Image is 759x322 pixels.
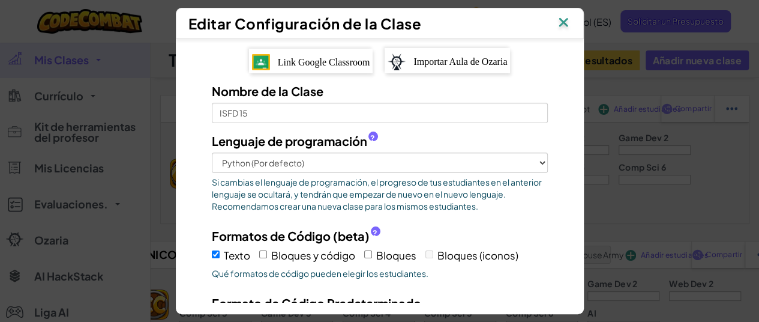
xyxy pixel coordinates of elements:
[364,251,372,258] input: Bloques
[259,251,267,258] input: Bloques y código
[278,57,370,67] span: Link Google Classroom
[212,84,323,99] span: Nombre de la Clase
[373,228,377,238] span: ?
[370,133,375,143] span: ?
[224,249,250,262] span: Texto
[388,53,406,70] img: ozaria-logo.png
[425,251,433,258] input: Bloques (iconos)
[212,296,421,311] span: Formato de Código Predeterminado
[252,54,270,70] img: IconGoogleClassroom.svg
[212,132,367,150] span: Lenguaje de programación
[413,56,507,67] span: Importar Aula de Ozaria
[376,249,416,262] span: Bloques
[437,249,518,262] span: Bloques (iconos)
[212,251,220,258] input: Texto
[212,227,370,245] span: Formatos de Código (beta)
[271,249,355,262] span: Bloques y código
[212,267,548,279] span: Qué formatos de código pueden elegir los estudiantes.
[212,176,548,212] span: Si cambias el lenguaje de programación, el progreso de tus estudiantes en el anterior lenguaje se...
